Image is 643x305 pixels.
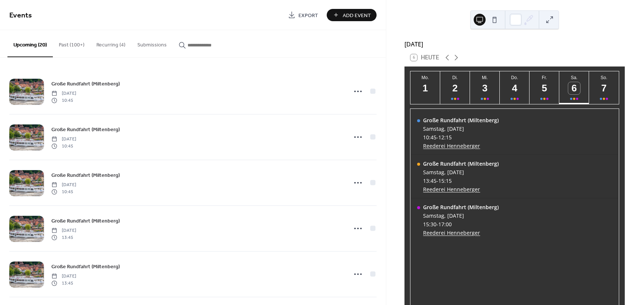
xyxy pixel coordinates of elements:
[51,273,76,280] span: [DATE]
[436,221,438,228] span: -
[442,75,468,80] div: Di.
[51,217,120,225] span: Große Rundfahrt (Miltenberg)
[568,82,580,94] div: 6
[530,71,559,104] button: Fr.5
[589,71,619,104] button: So.7
[438,134,452,141] span: 12:15
[51,182,76,188] span: [DATE]
[502,75,527,80] div: Do.
[51,125,120,134] a: Große Rundfahrt (Miltenberg)
[423,204,499,211] div: Große Rundfahrt (Miltenberg)
[598,82,610,94] div: 7
[51,126,120,134] span: Große Rundfahrt (Miltenberg)
[413,75,438,80] div: Mo.
[51,171,120,179] a: Große Rundfahrt (Miltenberg)
[423,186,499,193] a: Reederei Henneberger
[423,229,499,236] a: Reederei Henneberger
[51,136,76,143] span: [DATE]
[51,217,120,225] a: Große Rundfahrt (Miltenberg)
[559,71,589,104] button: Sa.6
[562,75,587,80] div: Sa.
[51,227,76,234] span: [DATE]
[423,177,436,184] span: 13:45
[538,82,551,94] div: 5
[472,75,498,80] div: Mi.
[423,142,499,149] a: Reederei Henneberger
[419,82,432,94] div: 1
[423,160,499,167] div: Große Rundfahrt (Miltenberg)
[479,82,491,94] div: 3
[591,75,617,80] div: So.
[298,12,318,19] span: Export
[470,71,500,104] button: Mi.3
[438,221,452,228] span: 17:00
[410,71,440,104] button: Mo.1
[51,97,76,104] span: 10:45
[423,212,499,219] div: Samstag, [DATE]
[500,71,530,104] button: Do.4
[327,9,377,21] button: Add Event
[53,30,90,56] button: Past (100+)
[51,90,76,97] span: [DATE]
[423,221,436,228] span: 15:30
[282,9,324,21] a: Export
[423,125,499,132] div: Samstag, [DATE]
[131,30,173,56] button: Submissions
[423,117,499,124] div: Große Rundfahrt (Miltenberg)
[90,30,131,56] button: Recurring (4)
[449,82,461,94] div: 2
[436,177,438,184] span: -
[343,12,371,19] span: Add Event
[51,262,120,271] a: Große Rundfahrt (Miltenberg)
[51,234,76,241] span: 13:45
[423,169,499,176] div: Samstag, [DATE]
[51,80,120,88] a: Große Rundfahrt (Miltenberg)
[7,30,53,57] button: Upcoming (20)
[509,82,521,94] div: 4
[440,71,470,104] button: Di.2
[404,40,625,49] div: [DATE]
[436,134,438,141] span: -
[51,280,76,286] span: 13:45
[423,134,436,141] span: 10:45
[532,75,557,80] div: Fr.
[9,8,32,23] span: Events
[51,188,76,195] span: 10:45
[438,177,452,184] span: 15:15
[51,172,120,179] span: Große Rundfahrt (Miltenberg)
[51,143,76,149] span: 10:45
